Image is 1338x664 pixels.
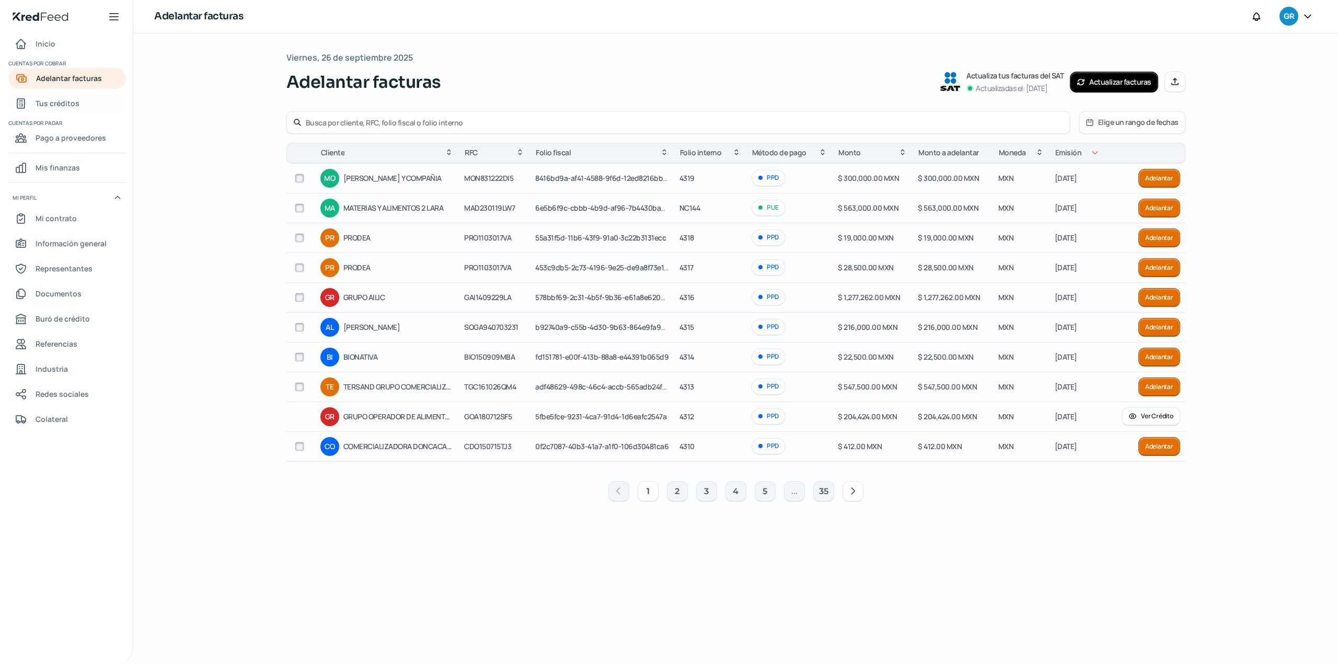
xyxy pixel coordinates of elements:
div: PPD [752,319,786,335]
span: $ 300,000.00 MXN [838,173,899,183]
span: adf48629-498c-46c4-accb-565adb24fb9d [535,382,675,392]
p: Actualizadas el: [DATE] [976,82,1048,95]
span: [DATE] [1055,262,1077,272]
p: Actualiza tus facturas del SAT [966,70,1064,82]
span: 4315 [679,322,694,332]
a: Mi contrato [8,208,126,229]
a: Redes sociales [8,384,126,405]
span: SOGA940703231 [464,322,518,332]
span: $ 19,000.00 MXN [918,233,974,243]
span: PRO1103017VA [464,262,511,272]
button: 4 [725,481,746,502]
span: PRO1103017VA [464,233,511,243]
span: [DATE] [1055,322,1077,332]
div: MO [320,169,339,188]
span: GOA180712SF5 [464,411,512,421]
span: Inicio [36,37,55,50]
div: PPD [752,259,786,276]
span: [DATE] [1055,203,1077,213]
button: Adelantar [1138,228,1180,247]
button: Adelantar [1138,348,1180,367]
a: Adelantar facturas [8,68,126,89]
span: Mi contrato [36,212,77,225]
a: Pago a proveedores [8,128,126,148]
span: TERSAND GRUPO COMERCIALIZADOR [343,381,454,393]
span: fd151781-e00f-413b-88a8-e44391b065d9 [535,352,668,362]
div: GR [320,407,339,426]
span: 6e5b6f9c-cbbb-4b9d-af96-7b4430baaa7a [535,203,676,213]
div: PR [320,228,339,247]
span: 4316 [679,292,695,302]
span: Método de pago [752,146,806,159]
span: MXN [998,322,1014,332]
button: Adelantar [1138,258,1180,277]
span: Viernes, 26 de septiembre 2025 [286,50,413,65]
span: $ 22,500.00 MXN [918,352,974,362]
div: PPD [752,408,786,425]
span: Monto [838,146,861,159]
button: ... [784,481,805,502]
span: MXN [998,411,1014,421]
div: MA [320,199,339,217]
span: $ 204,424.00 MXN [918,411,977,421]
span: Adelantar facturas [36,72,102,85]
button: Adelantar [1138,199,1180,217]
span: Buró de crédito [36,312,90,325]
span: COMERCIALIZADORA DONCACAHUATO [343,440,454,453]
span: [DATE] [1055,411,1077,421]
span: MATERIAS Y ALIMENTOS 2 LARA [343,202,454,214]
span: Cuentas por pagar [8,118,124,128]
span: Mi perfil [13,193,37,202]
span: 4310 [679,441,695,451]
div: PPD [752,170,786,186]
span: [DATE] [1055,352,1077,362]
span: MON831222DI5 [464,173,513,183]
a: Inicio [8,33,126,54]
span: Documentos [36,287,82,300]
span: Representantes [36,262,93,275]
a: Mis finanzas [8,157,126,178]
span: [PERSON_NAME] Y COMPAÑIA [343,172,454,185]
span: Referencias [36,337,77,350]
span: Información general [36,237,107,250]
div: PPD [752,230,786,246]
a: Industria [8,359,126,380]
span: b92740a9-c55b-4d30-9b63-864e9fa90ad6 [535,322,678,332]
span: Cuentas por cobrar [8,59,124,68]
span: MXN [998,352,1014,362]
span: $ 412.00 MXN [838,441,882,451]
div: PPD [752,349,786,365]
span: $ 19,000.00 MXN [838,233,894,243]
span: PRODEA [343,261,454,274]
span: 4313 [679,382,694,392]
div: AL [320,318,339,337]
button: 1 [638,481,659,502]
span: TGC161026QM4 [464,382,516,392]
span: 4317 [679,262,694,272]
a: Información general [8,233,126,254]
span: 453c9db5-2c73-4196-9e25-de9a8f73e19d [535,262,673,272]
div: BI [320,348,339,367]
span: $ 547,500.00 MXN [918,382,977,392]
span: 0f2c7087-40b3-41a7-a1f0-106d30481ca6 [535,441,668,451]
div: GR [320,288,339,307]
span: $ 547,500.00 MXN [838,382,897,392]
span: Moneda [999,146,1026,159]
span: Mis finanzas [36,161,80,174]
span: $ 412.00 MXN [918,441,962,451]
div: PPD [752,289,786,305]
span: Folio fiscal [536,146,571,159]
span: Emisión [1055,146,1082,159]
div: PR [320,258,339,277]
span: MXN [998,292,1014,302]
span: [DATE] [1055,292,1077,302]
div: TE [320,377,339,396]
span: MXN [998,203,1014,213]
span: Monto a adelantar [918,146,979,159]
span: RFC [465,146,478,159]
span: $ 28,500.00 MXN [838,262,894,272]
span: $ 216,000.00 MXN [838,322,897,332]
span: $ 300,000.00 MXN [918,173,979,183]
span: [DATE] [1055,382,1077,392]
span: Adelantar facturas [286,70,441,95]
